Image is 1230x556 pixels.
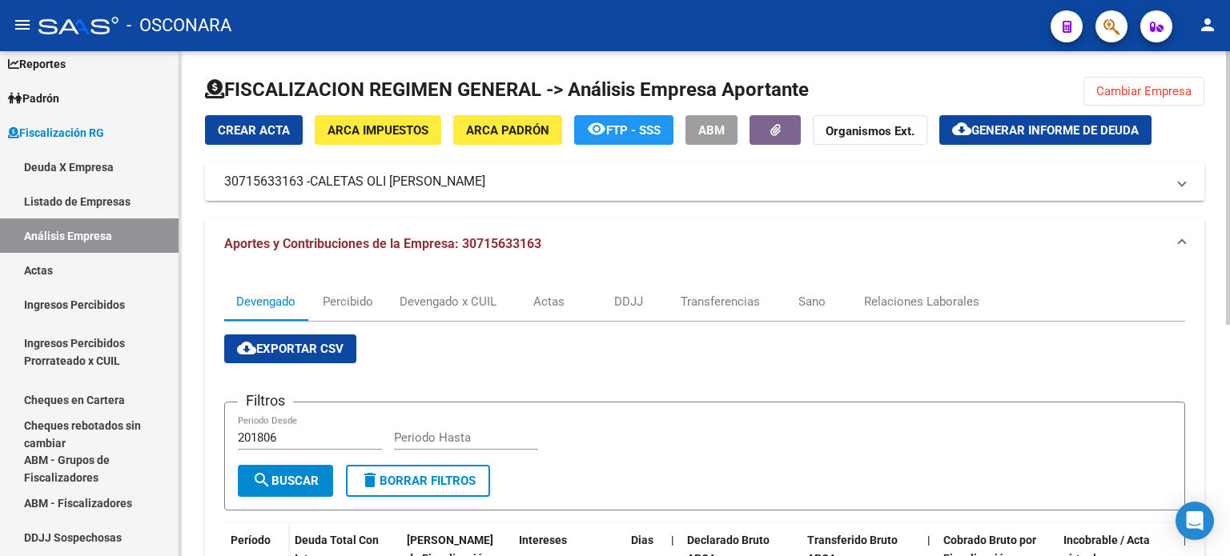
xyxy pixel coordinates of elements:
div: Devengado x CUIL [400,293,496,310]
span: Generar informe de deuda [971,123,1139,138]
span: Buscar [252,474,319,488]
button: Borrar Filtros [346,465,490,497]
strong: Organismos Ext. [826,124,914,138]
mat-icon: delete [360,470,380,490]
button: ARCA Impuestos [315,115,441,145]
mat-icon: cloud_download [952,119,971,138]
div: Actas [533,293,565,310]
button: ARCA Padrón [453,115,562,145]
div: Open Intercom Messenger [1176,502,1214,540]
mat-icon: person [1198,15,1217,34]
mat-icon: menu [13,15,32,34]
span: Reportes [8,55,66,73]
div: DDJJ [614,293,643,310]
div: Relaciones Laborales [864,293,979,310]
span: Cambiar Empresa [1096,84,1192,98]
span: - OSCONARA [127,8,231,43]
span: Fiscalización RG [8,124,104,142]
span: Período [231,534,271,546]
button: Cambiar Empresa [1083,77,1204,106]
div: Percibido [323,293,373,310]
mat-expansion-panel-header: 30715633163 -CALETAS OLI [PERSON_NAME] [205,162,1204,201]
span: FTP - SSS [606,123,661,138]
span: Aportes y Contribuciones de la Empresa: 30715633163 [224,236,541,251]
mat-icon: cloud_download [237,338,256,358]
span: ABM [698,123,725,138]
button: Exportar CSV [224,334,356,363]
span: ARCA Padrón [466,123,549,138]
span: ARCA Impuestos [328,123,428,138]
span: | [927,534,931,546]
mat-icon: remove_red_eye [587,119,606,138]
mat-expansion-panel-header: Aportes y Contribuciones de la Empresa: 30715633163 [205,218,1204,270]
button: Buscar [238,465,333,497]
span: Dias [631,534,653,546]
h3: Filtros [238,390,293,412]
button: Organismos Ext. [813,115,927,145]
button: FTP - SSS [574,115,673,145]
div: Transferencias [681,293,760,310]
h1: FISCALIZACION REGIMEN GENERAL -> Análisis Empresa Aportante [205,77,809,102]
span: Crear Acta [218,123,290,138]
button: ABM [685,115,738,145]
span: Padrón [8,90,59,107]
span: CALETAS OLI [PERSON_NAME] [310,173,485,190]
span: Borrar Filtros [360,474,476,488]
button: Crear Acta [205,115,303,145]
span: Exportar CSV [237,342,344,356]
span: | [671,534,674,546]
span: Intereses [519,534,567,546]
mat-panel-title: 30715633163 - [224,173,1166,190]
div: Sano [798,293,826,310]
button: Generar informe de deuda [939,115,1152,145]
div: Devengado [236,293,295,310]
mat-icon: search [252,470,271,490]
